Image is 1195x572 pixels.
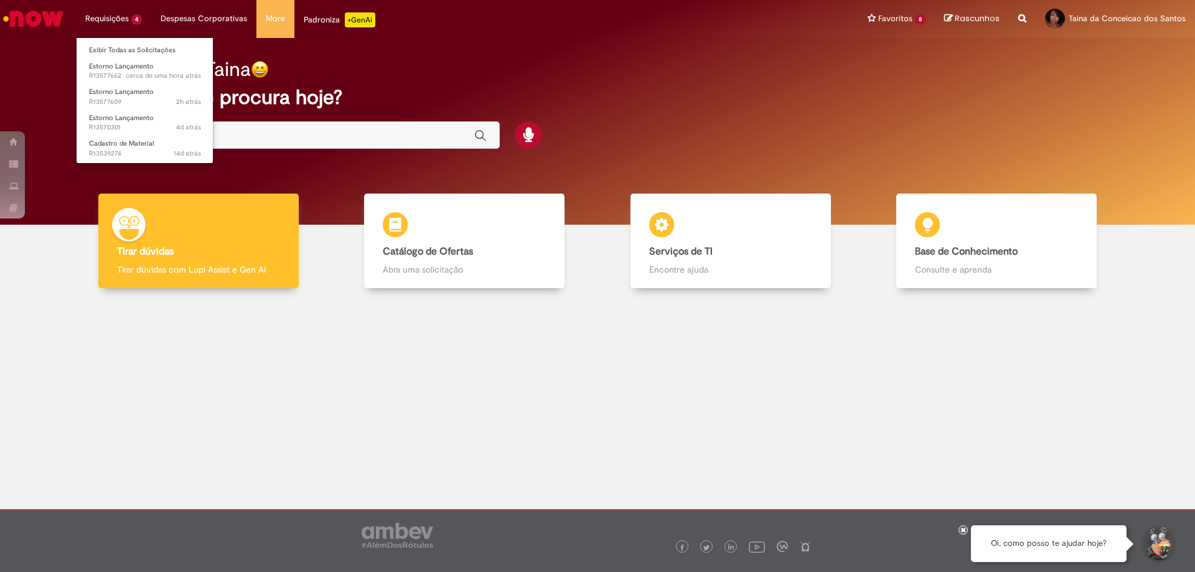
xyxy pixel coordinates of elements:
[176,97,201,106] span: 2h atrás
[77,137,213,160] a: Aberto R13539274 : Cadastro de Material
[915,245,1018,258] b: Base de Conhecimento
[176,97,201,106] time: 29/09/2025 15:14:14
[176,123,201,132] time: 26/09/2025 11:59:05
[161,12,247,25] span: Despesas Corporativas
[703,545,710,551] img: logo_footer_twitter.png
[679,545,685,551] img: logo_footer_facebook.png
[383,263,546,276] p: Abra uma solicitação
[955,12,1000,24] span: Rascunhos
[971,525,1127,562] div: Oi, como posso te ajudar hoje?
[800,541,811,552] img: logo_footer_naosei.png
[749,538,765,555] img: logo_footer_youtube.png
[77,44,213,57] a: Exibir Todas as Solicitações
[649,263,812,276] p: Encontre ajuda
[251,60,269,78] img: happy-face.png
[345,12,375,27] p: +GenAi
[362,523,433,548] img: logo_footer_ambev_rotulo_gray.png
[108,87,1088,108] h2: O que você procura hoje?
[89,97,201,107] span: R13577609
[76,37,213,164] ul: Requisições
[304,12,375,27] div: Padroniza
[77,111,213,134] a: Aberto R13570301 : Estorno Lançamento
[332,194,598,289] a: Catálogo de Ofertas Abra uma solicitação
[89,87,154,96] span: Estorno Lançamento
[85,12,129,25] span: Requisições
[1,6,65,31] img: ServiceNow
[131,14,142,25] span: 4
[174,149,201,158] time: 16/09/2025 11:45:35
[77,60,213,83] a: Aberto R13577662 : Estorno Lançamento
[126,71,201,80] time: 29/09/2025 15:20:34
[65,194,332,289] a: Tirar dúvidas Tirar dúvidas com Lupi Assist e Gen Ai
[878,12,912,25] span: Favoritos
[89,62,154,71] span: Estorno Lançamento
[915,14,926,25] span: 8
[728,544,734,551] img: logo_footer_linkedin.png
[383,245,473,258] b: Catálogo de Ofertas
[176,123,201,132] span: 4d atrás
[89,113,154,123] span: Estorno Lançamento
[944,13,1000,25] a: Rascunhos
[89,123,201,133] span: R13570301
[89,149,201,159] span: R13539274
[915,263,1078,276] p: Consulte e aprenda
[649,245,713,258] b: Serviços de TI
[77,85,213,108] a: Aberto R13577609 : Estorno Lançamento
[864,194,1130,289] a: Base de Conhecimento Consulte e aprenda
[89,139,154,148] span: Cadastro de Material
[777,541,788,552] img: logo_footer_workplace.png
[126,71,201,80] span: cerca de uma hora atrás
[117,263,280,276] p: Tirar dúvidas com Lupi Assist e Gen Ai
[117,245,174,258] b: Tirar dúvidas
[89,71,201,81] span: R13577662
[266,12,285,25] span: More
[1139,525,1176,563] button: Iniciar Conversa de Suporte
[174,149,201,158] span: 14d atrás
[1069,13,1186,24] span: Taina da Conceicao dos Santos
[597,194,864,289] a: Serviços de TI Encontre ajuda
